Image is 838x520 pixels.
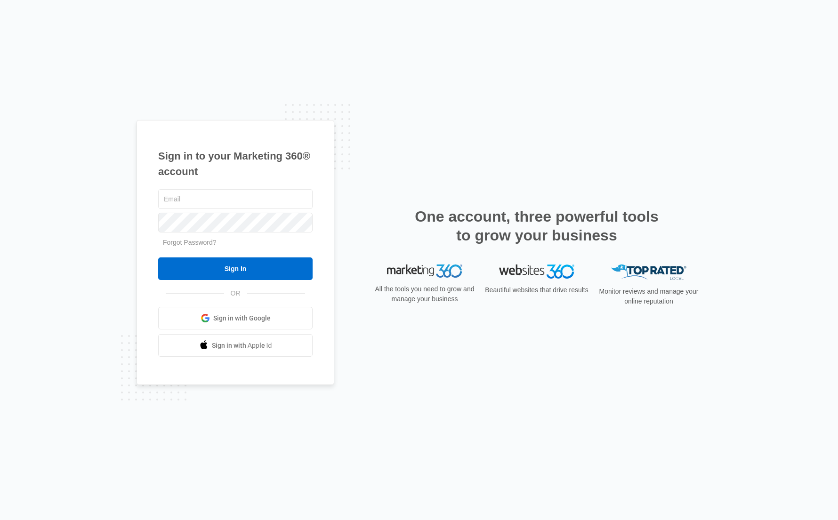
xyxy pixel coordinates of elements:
h1: Sign in to your Marketing 360® account [158,148,313,179]
input: Sign In [158,257,313,280]
p: Monitor reviews and manage your online reputation [596,287,701,306]
a: Forgot Password? [163,239,217,246]
span: OR [224,288,247,298]
span: Sign in with Google [213,313,271,323]
span: Sign in with Apple Id [212,341,272,351]
img: Top Rated Local [611,264,686,280]
a: Sign in with Google [158,307,313,329]
p: All the tools you need to grow and manage your business [372,284,477,304]
a: Sign in with Apple Id [158,334,313,357]
p: Beautiful websites that drive results [484,285,589,295]
img: Marketing 360 [387,264,462,278]
img: Websites 360 [499,264,574,278]
input: Email [158,189,313,209]
h2: One account, three powerful tools to grow your business [412,207,661,245]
